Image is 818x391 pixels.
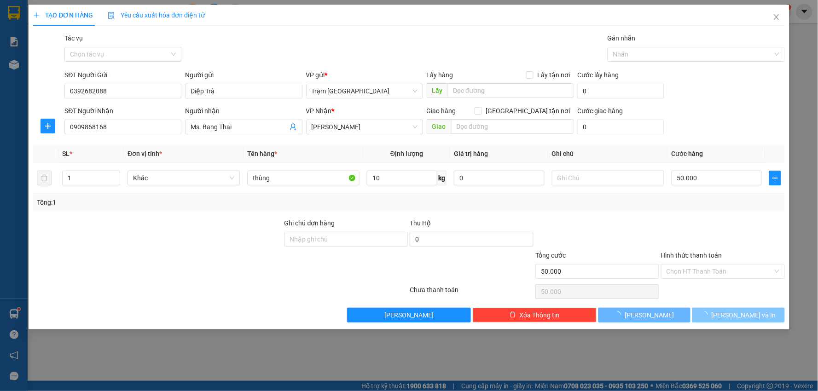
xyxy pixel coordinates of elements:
[284,232,408,247] input: Ghi chú đơn hàng
[290,123,297,131] span: user-add
[615,311,625,318] span: loading
[548,145,668,163] th: Ghi chú
[410,219,431,227] span: Thu Hộ
[64,39,122,49] li: VP [PERSON_NAME]
[427,71,453,79] span: Lấy hàng
[437,171,447,185] span: kg
[64,106,181,116] div: SĐT Người Nhận
[347,308,471,322] button: [PERSON_NAME]
[33,12,40,18] span: plus
[534,70,574,80] span: Lấy tận nơi
[769,171,781,185] button: plus
[33,11,93,19] span: TẠO ĐƠN HÀNG
[41,122,55,130] span: plus
[108,11,205,19] span: Yêu cầu xuất hóa đơn điện tử
[64,70,181,80] div: SĐT Người Gửi
[692,308,785,322] button: [PERSON_NAME] và In
[702,311,712,318] span: loading
[454,150,488,157] span: Giá trị hàng
[482,106,574,116] span: [GEOGRAPHIC_DATA] tận nơi
[5,5,133,22] li: Trung Nga
[672,150,703,157] span: Cước hàng
[598,308,691,322] button: [PERSON_NAME]
[128,150,162,157] span: Đơn vị tính
[64,34,83,42] label: Tác vụ
[41,119,55,133] button: plus
[552,171,664,185] input: Ghi Chú
[427,119,451,134] span: Giao
[764,5,789,30] button: Close
[535,252,566,259] span: Tổng cước
[247,150,277,157] span: Tên hàng
[510,311,516,319] span: delete
[37,171,52,185] button: delete
[520,310,560,320] span: Xóa Thông tin
[185,106,302,116] div: Người nhận
[133,171,234,185] span: Khác
[773,13,780,21] span: close
[427,107,456,115] span: Giao hàng
[62,150,70,157] span: SL
[5,5,37,37] img: logo.jpg
[427,83,448,98] span: Lấy
[312,120,418,134] span: Phan Thiết
[451,119,574,134] input: Dọc đường
[625,310,674,320] span: [PERSON_NAME]
[384,310,434,320] span: [PERSON_NAME]
[661,252,722,259] label: Hình thức thanh toán
[5,39,64,69] li: VP Trạm [GEOGRAPHIC_DATA]
[712,310,776,320] span: [PERSON_NAME] và In
[608,34,636,42] label: Gán nhãn
[108,12,115,19] img: icon
[37,197,316,207] div: Tổng: 1
[284,219,335,227] label: Ghi chú đơn hàng
[390,150,423,157] span: Định lượng
[64,51,70,57] span: environment
[577,120,664,134] input: Cước giao hàng
[306,70,423,80] div: VP gửi
[454,171,545,185] input: 0
[577,84,664,98] input: Cước lấy hàng
[64,51,120,78] b: T1 [PERSON_NAME], P Phú Thuỷ
[306,107,332,115] span: VP Nhận
[577,107,623,115] label: Cước giao hàng
[247,171,360,185] input: VD: Bàn, Ghế
[312,84,418,98] span: Trạm Sài Gòn
[448,83,574,98] input: Dọc đường
[185,70,302,80] div: Người gửi
[770,174,780,182] span: plus
[577,71,619,79] label: Cước lấy hàng
[473,308,597,322] button: deleteXóa Thông tin
[409,285,534,301] div: Chưa thanh toán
